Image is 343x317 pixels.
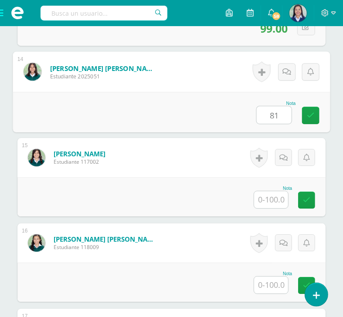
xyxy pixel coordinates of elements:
div: Nota [256,101,296,106]
img: b6ad2240f2c7ede1f6171ca28c3acf3d.png [28,234,45,252]
input: 0-100.0 [254,277,288,293]
span: Estudiante 117002 [54,158,105,165]
a: [PERSON_NAME] [PERSON_NAME] [54,235,158,243]
input: Busca un usuario... [41,6,167,20]
img: aa46adbeae2c5bf295b4e5bf5615201a.png [289,4,307,22]
div: Nota [254,186,292,191]
input: 0-100.0 [254,191,288,208]
a: [PERSON_NAME] [PERSON_NAME] [50,64,158,73]
span: Estudiante 118009 [54,243,158,251]
img: 343835f1195bb46c9012d18ff6076ab5.png [28,149,45,166]
div: Nota [254,271,292,276]
a: [PERSON_NAME] [54,149,105,158]
input: 0-100.0 [257,106,292,124]
span: Estudiante 2025051 [50,72,158,80]
span: 99.00 [260,21,288,36]
img: 5b5e1cd01c695ada0aed9faeac95d68e.png [24,63,41,81]
span: 58 [272,11,281,21]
